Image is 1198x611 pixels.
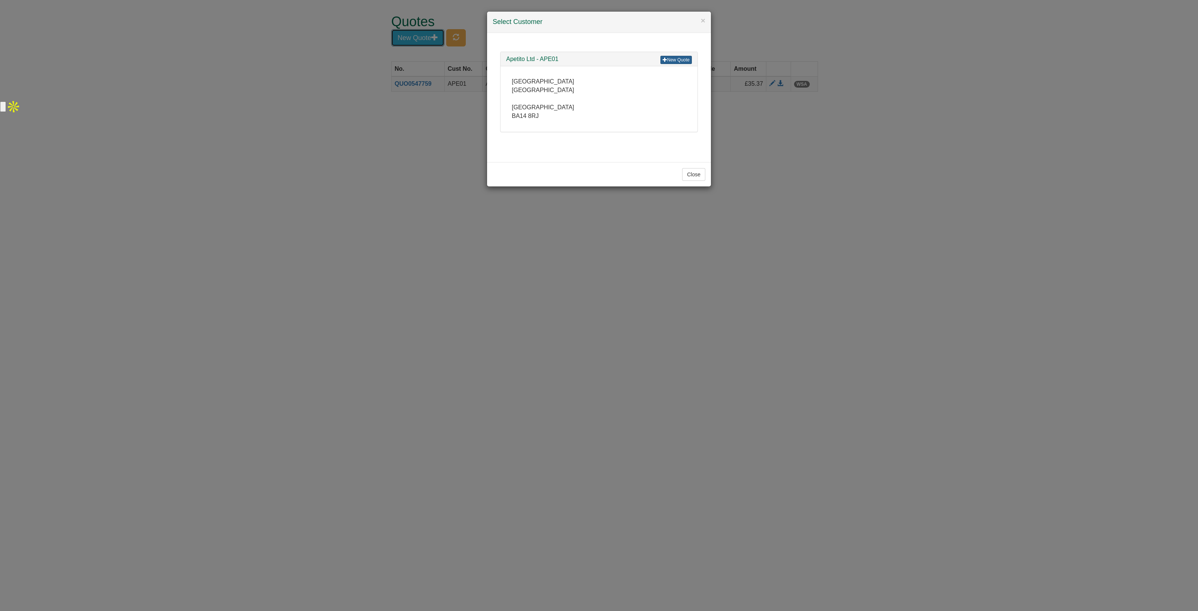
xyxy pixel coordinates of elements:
[493,17,705,27] h4: Select Customer
[512,78,574,85] span: [GEOGRAPHIC_DATA]
[506,56,692,63] h3: Apetito Ltd - APE01
[512,113,539,119] span: BA14 8RJ
[701,16,705,24] button: ×
[6,99,21,114] img: Apollo
[682,168,705,181] button: Close
[512,87,574,93] span: [GEOGRAPHIC_DATA]
[660,56,692,64] a: New Quote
